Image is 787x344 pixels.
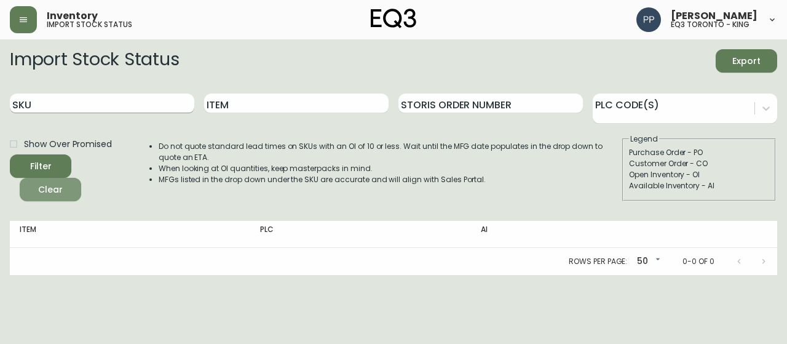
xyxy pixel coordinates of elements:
button: Export [716,49,777,73]
p: Rows per page: [569,256,627,267]
li: When looking at OI quantities, keep masterpacks in mind. [159,163,621,174]
div: Open Inventory - OI [629,169,769,180]
img: logo [371,9,416,28]
span: Export [726,54,767,69]
p: 0-0 of 0 [682,256,714,267]
button: Clear [20,178,81,201]
li: Do not quote standard lead times on SKUs with an OI of 10 or less. Wait until the MFG date popula... [159,141,621,163]
legend: Legend [629,134,659,145]
span: Show Over Promised [24,138,112,151]
th: AI [471,221,646,248]
button: Filter [10,154,71,178]
div: Customer Order - CO [629,158,769,169]
span: Clear [30,182,71,198]
h5: eq3 toronto - king [671,21,749,28]
th: PLC [250,221,470,248]
div: Available Inventory - AI [629,180,769,191]
span: Inventory [47,11,98,21]
span: [PERSON_NAME] [671,11,757,21]
h5: import stock status [47,21,132,28]
div: 50 [632,252,663,272]
img: 93ed64739deb6bac3372f15ae91c6632 [636,7,661,32]
th: Item [10,221,250,248]
h2: Import Stock Status [10,49,179,73]
div: Purchase Order - PO [629,147,769,158]
li: MFGs listed in the drop down under the SKU are accurate and will align with Sales Portal. [159,174,621,185]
